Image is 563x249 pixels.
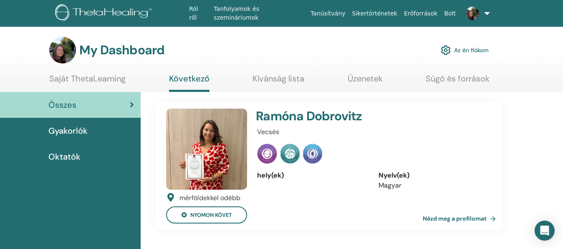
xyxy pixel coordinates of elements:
[401,6,441,21] a: Erőforrások
[79,43,164,58] h3: My Dashboard
[423,210,499,227] a: Nézd meg a profilomat
[426,74,490,90] a: Súgó és források
[256,109,448,124] h4: Ramóna Dobrovitz
[48,150,81,163] span: Oktatók
[379,180,487,191] li: Magyar
[307,6,348,21] a: Tanúsítvány
[441,41,489,59] a: Az én fiókom
[252,74,304,90] a: Kívánság lista
[349,6,401,21] a: Sikertörténetek
[166,109,247,190] img: default.jpg
[466,7,479,20] img: default.jpg
[55,4,155,23] img: logo.png
[441,6,459,21] a: Bolt
[257,170,366,180] div: hely(ek)
[49,37,76,64] img: default.jpg
[48,124,88,137] span: Gyakorlók
[441,43,451,57] img: cog.svg
[49,74,126,90] a: Saját ThetaLearning
[210,1,307,25] a: Tanfolyamok és szemináriumok
[169,74,210,92] a: Következő
[186,1,210,25] a: Ról ről
[535,221,555,241] div: Open Intercom Messenger
[257,127,487,137] p: Vecsés
[166,206,247,224] button: nyomon követ
[179,193,240,203] div: mérföldekkel odébb
[348,74,383,90] a: Üzenetek
[379,170,487,180] div: Nyelv(ek)
[48,99,76,111] span: Összes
